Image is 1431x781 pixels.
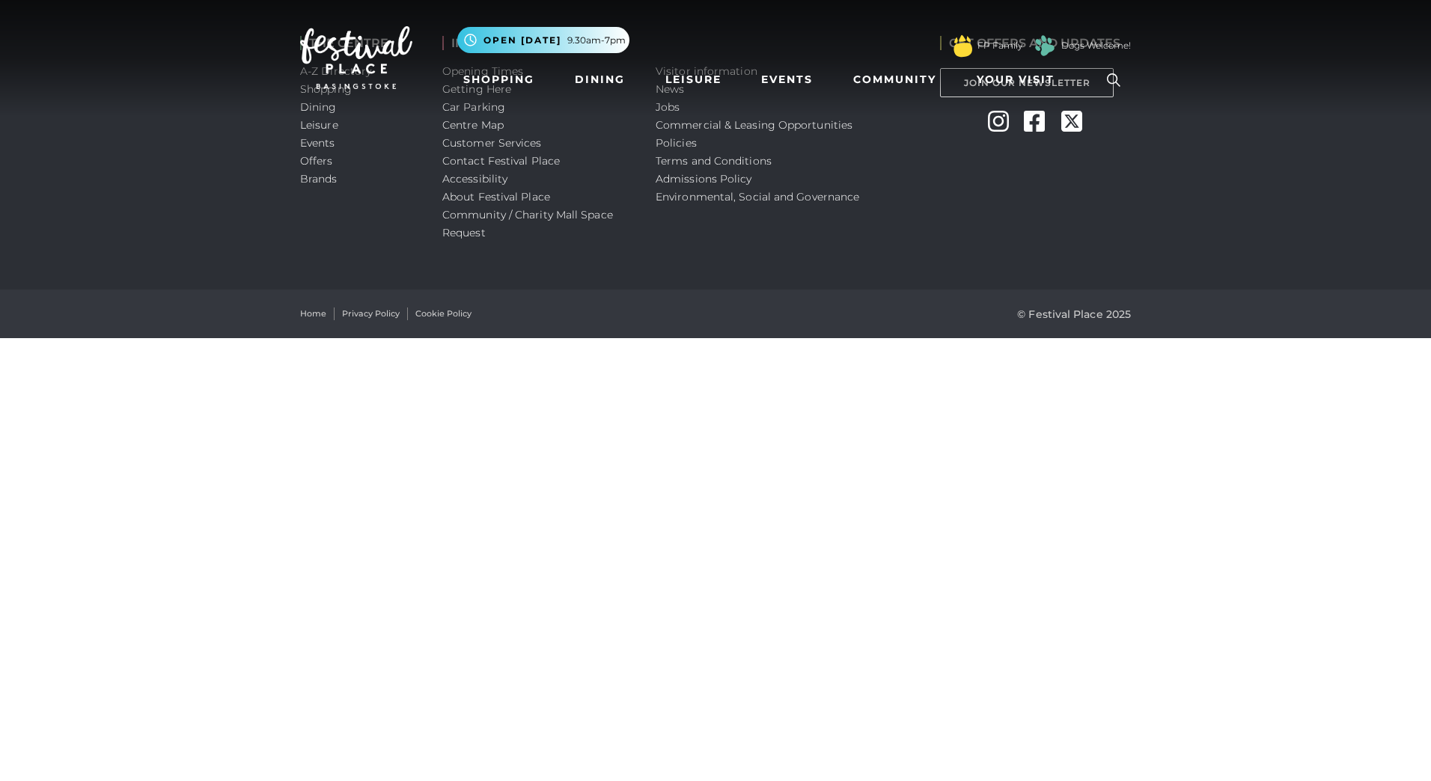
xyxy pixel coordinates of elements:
[977,72,1055,88] span: Your Visit
[1061,39,1131,52] a: Dogs Welcome!
[442,190,550,203] a: About Festival Place
[342,307,400,320] a: Privacy Policy
[300,154,333,168] a: Offers
[656,118,852,132] a: Commercial & Leasing Opportunities
[1017,305,1131,323] p: © Festival Place 2025
[971,66,1068,94] a: Your Visit
[442,136,542,150] a: Customer Services
[977,39,1022,52] a: FP Family
[569,66,631,94] a: Dining
[300,136,335,150] a: Events
[442,154,560,168] a: Contact Festival Place
[300,172,338,186] a: Brands
[755,66,819,94] a: Events
[656,136,697,150] a: Policies
[442,172,507,186] a: Accessibility
[567,34,626,47] span: 9.30am-7pm
[483,34,561,47] span: Open [DATE]
[457,66,540,94] a: Shopping
[656,190,859,203] a: Environmental, Social and Governance
[656,172,752,186] a: Admissions Policy
[457,27,629,53] button: Open [DATE] 9.30am-7pm
[442,118,504,132] a: Centre Map
[442,208,613,239] a: Community / Charity Mall Space Request
[300,307,326,320] a: Home
[847,66,942,94] a: Community
[659,66,727,94] a: Leisure
[300,118,338,132] a: Leisure
[656,154,772,168] a: Terms and Conditions
[415,307,472,320] a: Cookie Policy
[300,26,412,89] img: Festival Place Logo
